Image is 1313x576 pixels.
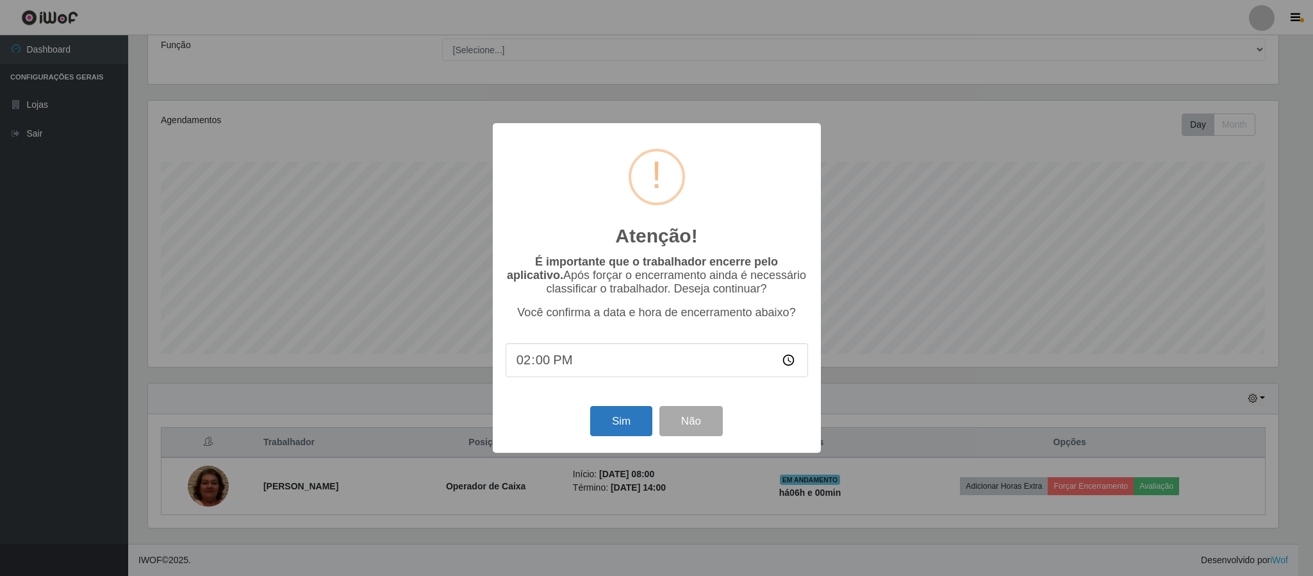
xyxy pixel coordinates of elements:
[615,224,697,248] h2: Atenção!
[659,406,723,436] button: Não
[507,255,778,282] b: É importante que o trabalhador encerre pelo aplicativo.
[590,406,652,436] button: Sim
[506,306,808,319] p: Você confirma a data e hora de encerramento abaixo?
[506,255,808,296] p: Após forçar o encerramento ainda é necessário classificar o trabalhador. Deseja continuar?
